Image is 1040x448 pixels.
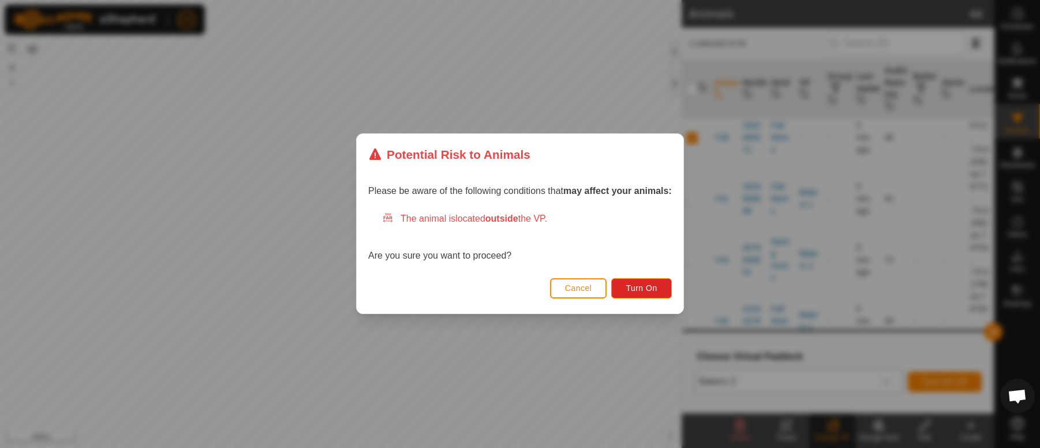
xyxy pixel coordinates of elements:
div: The animal is [382,212,672,226]
button: Cancel [550,278,607,298]
div: Potential Risk to Animals [368,145,530,163]
span: Turn On [626,284,657,293]
div: Are you sure you want to proceed? [368,212,672,263]
span: located the VP. [455,214,547,224]
span: Please be aware of the following conditions that [368,186,672,196]
strong: outside [485,214,518,224]
strong: may affect your animals: [563,186,672,196]
span: Cancel [565,284,592,293]
div: Open chat [1000,379,1035,413]
button: Turn On [612,278,672,298]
